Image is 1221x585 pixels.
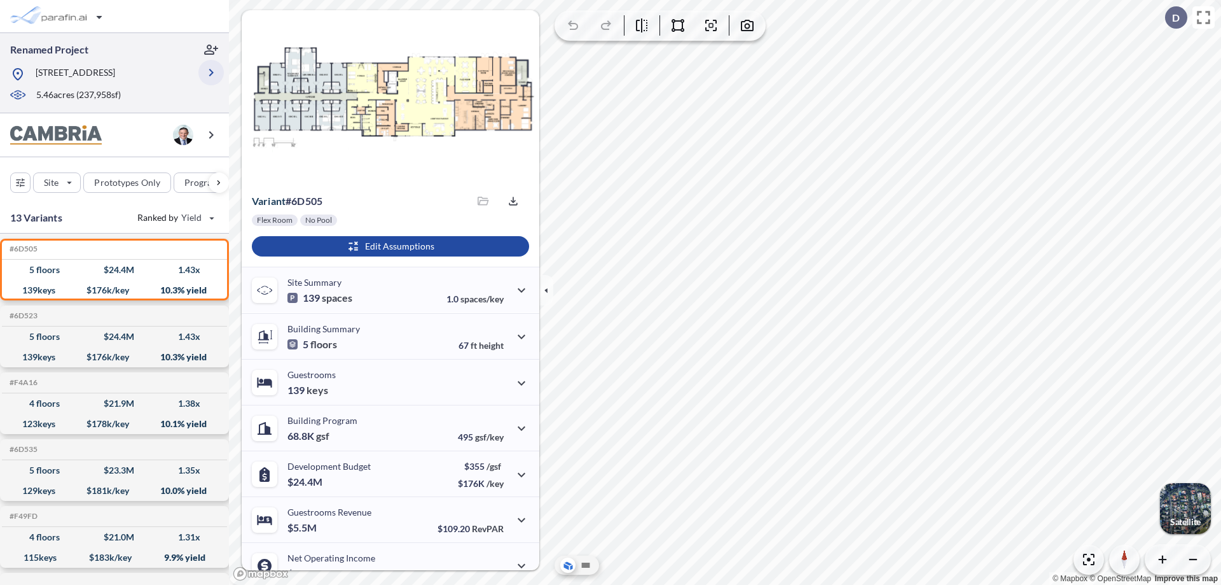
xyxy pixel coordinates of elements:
h5: Click to copy the code [7,445,38,454]
span: floors [310,338,337,351]
p: Prototypes Only [94,176,160,189]
p: Renamed Project [10,43,88,57]
p: Guestrooms [287,369,336,380]
button: Aerial View [560,558,576,573]
p: # 6d505 [252,195,322,208]
p: Program [184,176,220,189]
span: spaces/key [460,293,504,304]
p: $24.4M [287,476,324,488]
p: $176K [458,478,504,489]
p: 67 [459,340,504,351]
a: Improve this map [1155,574,1218,583]
p: Building Summary [287,323,360,334]
h5: Click to copy the code [7,378,38,387]
p: 495 [458,432,504,442]
p: Guestrooms Revenue [287,507,371,518]
p: 1.0 [446,293,504,304]
p: Satellite [1170,517,1201,527]
p: 5 [287,338,337,351]
img: BrandImage [10,125,102,145]
span: Yield [181,211,202,224]
p: Net Operating Income [287,553,375,563]
h5: Click to copy the code [7,311,38,320]
p: $2.5M [287,567,319,580]
p: 13 Variants [10,210,62,225]
span: keys [307,384,328,397]
p: Flex Room [257,215,293,225]
p: 68.8K [287,430,329,442]
a: OpenStreetMap [1089,574,1151,583]
span: RevPAR [472,523,504,534]
p: No Pool [305,215,332,225]
a: Mapbox [1052,574,1087,583]
button: Ranked by Yield [127,208,223,228]
span: margin [476,569,504,580]
img: user logo [173,125,193,145]
span: /key [486,478,504,489]
span: gsf/key [475,432,504,442]
p: Site Summary [287,277,341,288]
span: ft [471,340,477,351]
p: [STREET_ADDRESS] [36,66,115,82]
p: Building Program [287,415,357,426]
button: Site [33,173,81,193]
p: 5.46 acres ( 237,958 sf) [36,88,121,102]
p: D [1172,12,1180,24]
span: /gsf [486,461,501,472]
span: height [479,340,504,351]
span: gsf [316,430,329,442]
span: spaces [322,292,352,304]
p: Development Budget [287,461,371,472]
p: $109.20 [438,523,504,534]
button: Switcher ImageSatellite [1160,483,1211,534]
img: Switcher Image [1160,483,1211,534]
span: Variant [252,195,286,207]
button: Prototypes Only [83,173,171,193]
p: 139 [287,292,352,304]
button: Site Plan [578,558,593,573]
a: Mapbox homepage [233,567,289,581]
p: $5.5M [287,521,319,534]
p: 45.0% [450,569,504,580]
p: 139 [287,384,328,397]
button: Edit Assumptions [252,236,529,257]
button: Program [174,173,242,193]
p: $355 [458,461,504,472]
p: Edit Assumptions [365,240,434,253]
h5: Click to copy the code [7,512,38,521]
h5: Click to copy the code [7,244,38,253]
p: Site [44,176,59,189]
